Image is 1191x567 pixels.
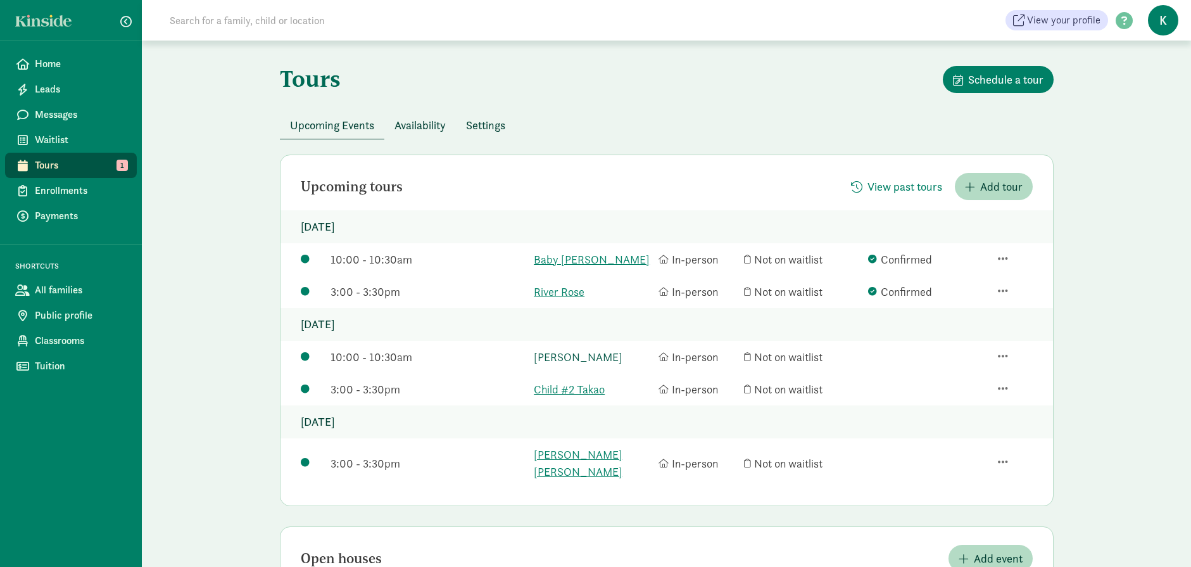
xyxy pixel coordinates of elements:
[331,455,527,472] div: 3:00 - 3:30pm
[35,308,127,323] span: Public profile
[35,107,127,122] span: Messages
[162,8,517,33] input: Search for a family, child or location
[117,160,128,171] span: 1
[974,550,1023,567] span: Add event
[659,348,738,366] div: In-person
[841,173,952,200] button: View past tours
[980,178,1023,195] span: Add tour
[331,283,527,300] div: 3:00 - 3:30pm
[5,153,137,178] a: Tours 1
[968,71,1043,88] span: Schedule a tour
[331,348,527,366] div: 10:00 - 10:30am
[659,251,738,268] div: In-person
[5,77,137,102] a: Leads
[280,405,1053,438] p: [DATE]
[5,127,137,153] a: Waitlist
[1027,13,1100,28] span: View your profile
[5,178,137,203] a: Enrollments
[5,51,137,77] a: Home
[1148,5,1178,35] span: K
[290,117,374,134] span: Upcoming Events
[1005,10,1108,30] a: View your profile
[35,82,127,97] span: Leads
[744,455,862,472] div: Not on waitlist
[394,117,446,134] span: Availability
[35,283,127,298] span: All families
[35,183,127,198] span: Enrollments
[301,179,403,194] h2: Upcoming tours
[35,132,127,148] span: Waitlist
[868,283,986,300] div: Confirmed
[384,111,456,139] button: Availability
[301,551,382,566] h2: Open houses
[867,178,942,195] span: View past tours
[331,251,527,268] div: 10:00 - 10:30am
[280,111,384,139] button: Upcoming Events
[35,158,127,173] span: Tours
[280,210,1053,243] p: [DATE]
[466,117,505,134] span: Settings
[35,56,127,72] span: Home
[1128,506,1191,567] iframe: Chat Widget
[534,283,652,300] a: River Rose
[744,348,862,366] div: Not on waitlist
[331,381,527,398] div: 3:00 - 3:30pm
[5,328,137,354] a: Classrooms
[868,251,986,268] div: Confirmed
[35,208,127,224] span: Payments
[659,283,738,300] div: In-person
[744,381,862,398] div: Not on waitlist
[5,354,137,379] a: Tuition
[744,251,862,268] div: Not on waitlist
[5,303,137,328] a: Public profile
[955,173,1033,200] button: Add tour
[35,333,127,348] span: Classrooms
[5,277,137,303] a: All families
[280,66,341,91] h1: Tours
[5,203,137,229] a: Payments
[456,111,515,139] button: Settings
[841,180,952,194] a: View past tours
[35,359,127,374] span: Tuition
[943,66,1054,93] button: Schedule a tour
[659,455,738,472] div: In-person
[534,251,652,268] a: Baby [PERSON_NAME]
[659,381,738,398] div: In-person
[534,446,652,480] a: [PERSON_NAME] [PERSON_NAME]
[280,308,1053,341] p: [DATE]
[534,348,652,366] a: [PERSON_NAME]
[5,102,137,127] a: Messages
[744,283,862,300] div: Not on waitlist
[534,381,652,398] a: Child #2 Takao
